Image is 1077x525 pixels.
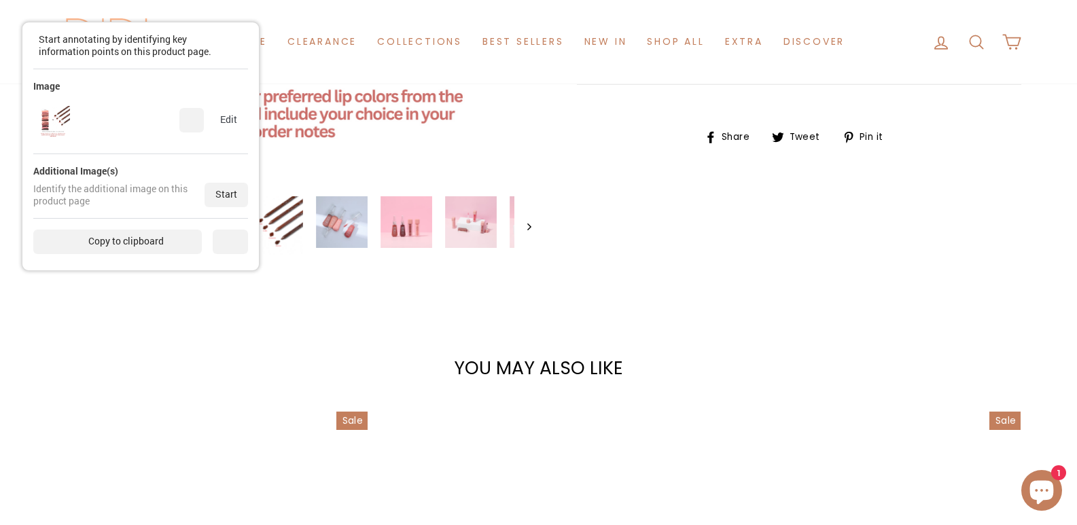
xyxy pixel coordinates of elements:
a: New in [574,29,637,54]
div: Sale [336,412,368,431]
a: Collections [367,29,472,54]
img: Pout Power Brown Honey Lip Liner Set [445,196,497,248]
img: Pout Power Brown Honey Lip Liner Set [510,196,561,248]
div: Edit [209,108,248,132]
div: Identify the additional image on this product page [33,183,205,207]
img: Pout Power Brown Honey Lip Liner Set [316,196,368,248]
span: Tweet [788,130,830,145]
a: Best Sellers [472,29,574,54]
span: Pin it [858,130,893,145]
div: Start annotating by identifying key information points on this product page. [39,33,229,58]
a: Extra [715,29,773,54]
div: Image [33,80,60,92]
img: Pout Power Brown Honey Lip Liner Set [381,196,432,248]
img: Didi Beauty Co. [56,14,158,70]
div: Copy to clipboard [33,230,202,254]
div: Start [205,183,248,207]
a: Shop All [637,29,714,54]
a: Clearance [277,29,367,54]
div: Delete [179,108,204,132]
div: Additional Image(s) [33,165,118,177]
img: Pout Power Brown Honey Lip Liner Set [251,196,303,255]
a: Discover [773,29,855,54]
h3: You may also like [56,359,1021,378]
button: Next [514,195,531,257]
inbox-online-store-chat: Shopify online store chat [1017,470,1066,514]
img: DidiBeautyMatteLipstains_HoneyLiplinerBundle_1800x1800.png [36,106,70,140]
ul: Primary [222,29,855,54]
span: Share [720,130,760,145]
div: Sale [989,412,1021,431]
